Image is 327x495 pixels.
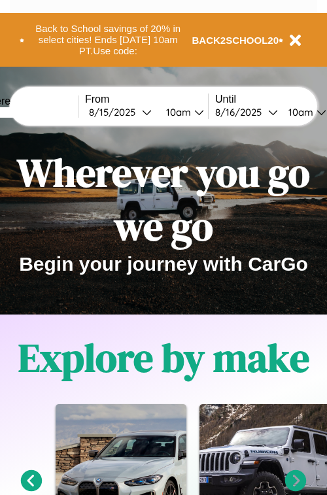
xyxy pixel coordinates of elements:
div: 10am [160,106,194,118]
b: BACK2SCHOOL20 [192,35,279,46]
h1: Explore by make [18,331,309,384]
button: Back to School savings of 20% in select cities! Ends [DATE] 10am PT.Use code: [24,20,192,60]
div: 10am [282,106,317,118]
div: 8 / 15 / 2025 [89,106,142,118]
button: 8/15/2025 [85,105,156,119]
button: 10am [156,105,208,119]
div: 8 / 16 / 2025 [215,106,268,118]
label: From [85,94,208,105]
